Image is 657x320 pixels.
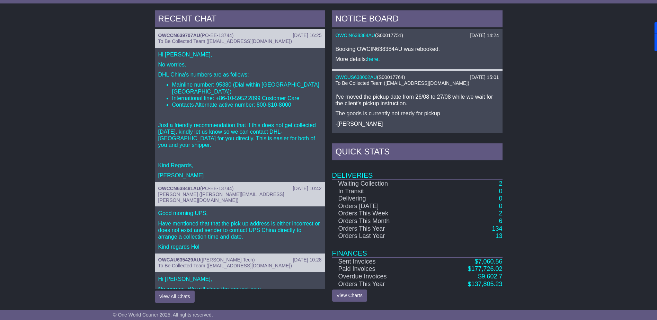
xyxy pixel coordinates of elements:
p: Kind regards Hol [158,243,322,250]
div: ( ) [158,33,322,38]
td: Orders Last Year [332,232,432,240]
td: Orders This Year [332,281,432,288]
p: The goods is currently not ready for pickup [336,110,499,117]
td: Waiting Collection [332,180,432,188]
div: NOTICE BOARD [332,10,503,29]
span: 9,602.7 [481,273,502,280]
span: S00017764 [379,74,403,80]
td: Orders This Month [332,217,432,225]
td: Sent Invoices [332,258,432,266]
td: Deliveries [332,162,503,180]
a: OWCIN638384AU [336,33,375,38]
td: Orders This Year [332,225,432,233]
a: $9,602.7 [478,273,502,280]
a: OWCCN639707AU [158,33,200,38]
p: No worries. [158,61,322,68]
div: [DATE] 10:42 [293,186,321,192]
a: $137,805.23 [468,281,502,287]
span: S00017751 [377,33,402,38]
a: 6 [499,217,502,224]
span: To Be Collected Team ([EMAIL_ADDRESS][DOMAIN_NAME]) [158,263,292,268]
span: PO-EE-13744 [202,186,232,191]
p: Hi [PERSON_NAME], [158,276,322,282]
td: Delivering [332,195,432,203]
p: I've moved the pickup date from 26/08 to 27/08 while we wait for the client's pickup instruction. [336,94,499,107]
a: 13 [495,232,502,239]
div: [DATE] 10:28 [293,257,321,263]
span: To Be Collected Team ([EMAIL_ADDRESS][DOMAIN_NAME]) [158,38,292,44]
button: View All Chats [155,291,195,303]
div: [DATE] 16:25 [293,33,321,38]
a: OWCCN638481AU [158,186,200,191]
a: View Charts [332,290,367,302]
span: [PERSON_NAME] ([PERSON_NAME][EMAIL_ADDRESS][PERSON_NAME][DOMAIN_NAME]) [158,192,284,203]
li: Contacts Alternate active number: 800‑810‑8000 [172,101,322,108]
td: Paid Invoices [332,265,432,273]
div: Quick Stats [332,143,503,162]
p: Good morning UPS, [158,210,322,216]
div: ( ) [158,186,322,192]
p: [PERSON_NAME] [158,172,322,179]
span: 7,060.56 [478,258,502,265]
td: Overdue Invoices [332,273,432,281]
li: Mainline number: 95380 (Dial within [GEOGRAPHIC_DATA] [GEOGRAPHIC_DATA]) [172,81,322,95]
td: Finances [332,240,503,258]
a: 134 [492,225,502,232]
span: To Be Collected Team ([EMAIL_ADDRESS][DOMAIN_NAME]) [336,80,469,86]
div: ( ) [158,257,322,263]
p: Hi [PERSON_NAME], [158,51,322,58]
p: Have mentioned that that the pick up address is either incorrect or does not exist and sender to ... [158,220,322,240]
a: here [367,56,378,62]
a: 0 [499,188,502,195]
span: PO-EE-13744 [202,33,232,38]
p: -[PERSON_NAME] [336,121,499,127]
div: ( ) [336,74,499,80]
a: 2 [499,180,502,187]
span: 137,805.23 [471,281,502,287]
td: Orders [DATE] [332,203,432,210]
a: 0 [499,203,502,210]
div: ( ) [336,33,499,38]
a: OWCAU635429AU [158,257,200,263]
p: DHL China's numbers are as follows: [158,71,322,78]
span: [PERSON_NAME] Tech [202,257,253,263]
a: $177,726.02 [468,265,502,272]
a: 2 [499,210,502,217]
a: 0 [499,195,502,202]
p: Booking OWCIN638384AU was rebooked. [336,46,499,52]
div: RECENT CHAT [155,10,325,29]
p: Just a friendly recommendation that if this does not get collected [DATE], kindly let us know so ... [158,122,322,149]
td: Orders This Week [332,210,432,217]
a: $7,060.56 [474,258,502,265]
p: More details: . [336,56,499,62]
span: © One World Courier 2025. All rights reserved. [113,312,213,318]
li: International line: +86‑10‑5952 2899 Customer Care [172,95,322,101]
p: Kind Regards, [158,162,322,169]
div: [DATE] 15:01 [470,74,499,80]
p: No worries. We will close the request now. [158,286,322,292]
span: 177,726.02 [471,265,502,272]
td: In Transit [332,188,432,195]
a: OWCUS638002AU [336,74,377,80]
div: [DATE] 14:24 [470,33,499,38]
